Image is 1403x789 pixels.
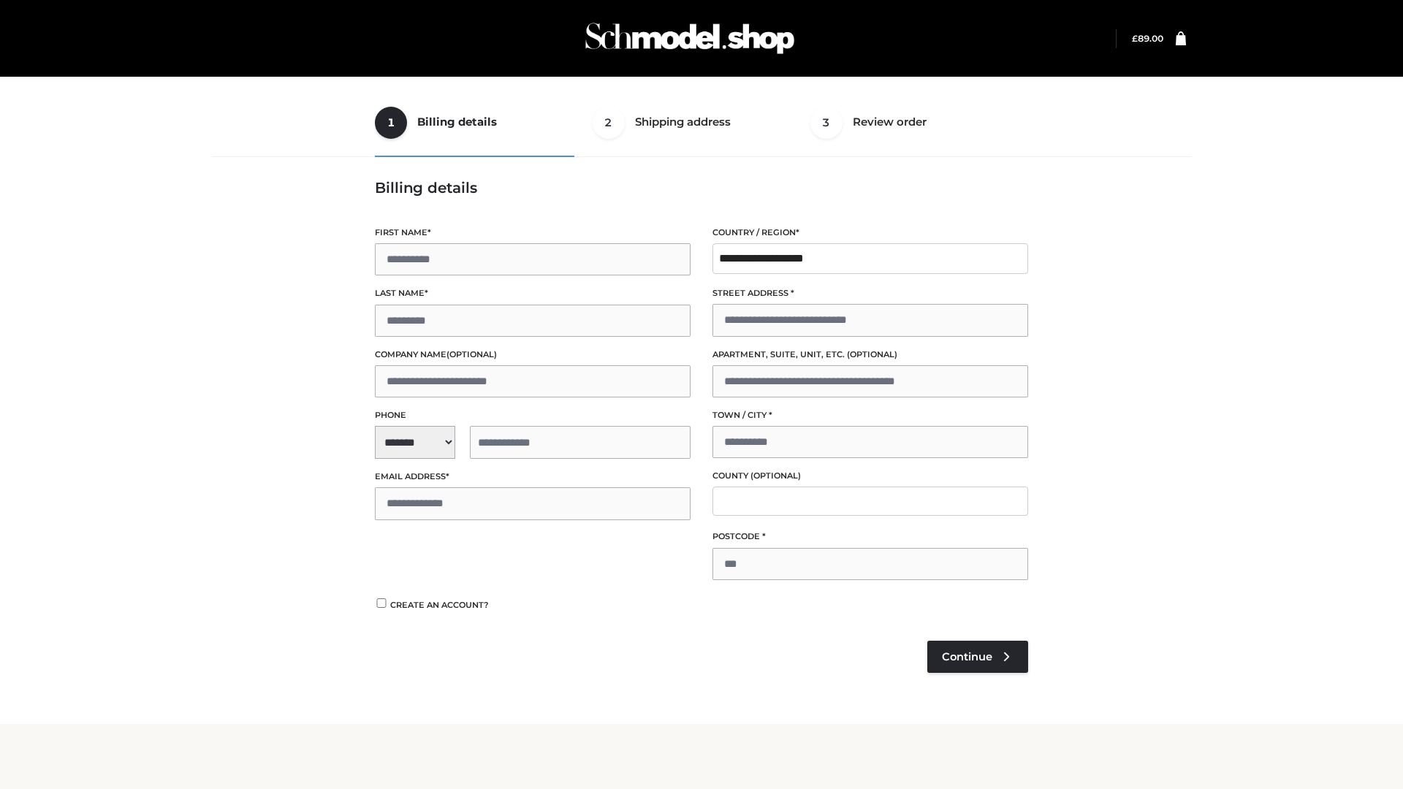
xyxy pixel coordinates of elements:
[712,226,1028,240] label: Country / Region
[375,348,691,362] label: Company name
[1132,33,1163,44] bdi: 89.00
[1132,33,1138,44] span: £
[375,286,691,300] label: Last name
[847,349,897,359] span: (optional)
[375,598,388,608] input: Create an account?
[712,530,1028,544] label: Postcode
[375,408,691,422] label: Phone
[927,641,1028,673] a: Continue
[375,470,691,484] label: Email address
[712,408,1028,422] label: Town / City
[580,9,799,67] img: Schmodel Admin 964
[750,470,801,481] span: (optional)
[712,286,1028,300] label: Street address
[446,349,497,359] span: (optional)
[942,650,992,663] span: Continue
[375,179,1028,197] h3: Billing details
[1132,33,1163,44] a: £89.00
[712,469,1028,483] label: County
[390,600,489,610] span: Create an account?
[712,348,1028,362] label: Apartment, suite, unit, etc.
[375,226,691,240] label: First name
